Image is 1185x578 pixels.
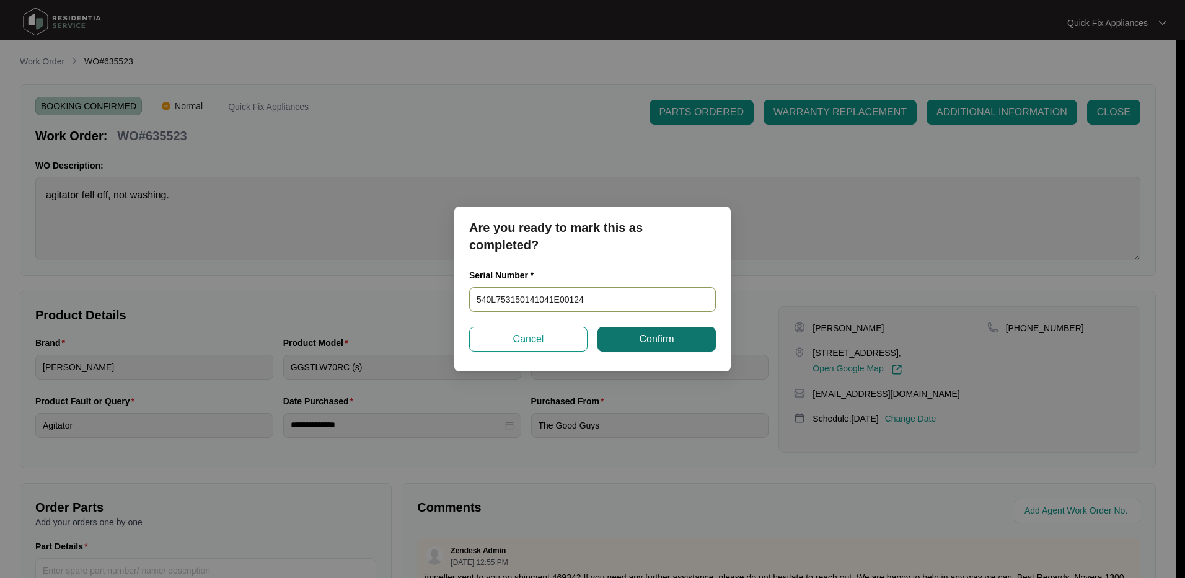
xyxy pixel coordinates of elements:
[469,269,543,282] label: Serial Number *
[639,332,674,347] span: Confirm
[469,219,716,236] p: Are you ready to mark this as
[513,332,544,347] span: Cancel
[597,327,716,352] button: Confirm
[469,236,716,254] p: completed?
[469,327,588,352] button: Cancel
